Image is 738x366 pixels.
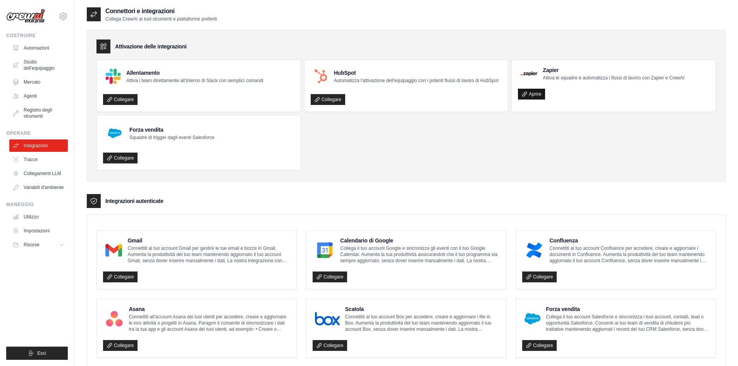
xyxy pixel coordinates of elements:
img: Logo Asana [105,311,123,326]
font: Esci [37,351,46,356]
a: Utilizzo [9,211,68,223]
font: Collega il tuo account Google e sincronizza gli eventi con il tuo Google Calendar. Aumenta la tua... [340,246,497,282]
font: Forza vendita [129,127,163,133]
font: Collegare [114,343,134,348]
a: Collegare [103,153,138,163]
a: Registro degli strumenti [9,104,68,122]
a: Tracce [9,153,68,166]
img: Logo di Google Calendar [315,242,335,258]
font: Aprire [529,91,541,97]
font: Attiva i team direttamente all'interno di Slack con semplici comandi [126,78,263,83]
font: Collegamenti LLM [24,171,61,176]
img: Logo di Gmail [105,242,122,258]
a: Variabili d'ambiente [9,181,68,194]
font: Registro degli strumenti [24,107,52,119]
font: Maneggio [6,202,34,207]
img: Logo di Slack [105,69,121,84]
img: Logo Salesforce [105,124,124,143]
font: Zapier [543,67,559,73]
font: Integrazioni autenticate [105,198,163,204]
font: HubSpot [334,70,356,76]
font: Utilizzo [24,214,39,220]
font: Tracce [24,157,38,162]
font: Collegare [533,274,553,280]
font: Agenti [24,93,37,99]
font: Collegare [323,343,343,348]
font: Studio dell'equipaggio [24,59,55,71]
font: Allentamento [126,70,160,76]
font: Asana [129,306,145,312]
font: Connettiti al tuo account Gmail per gestire le tue email e bozze in Gmail. Aumenta la produttivit... [127,246,289,288]
font: Impostazioni [24,228,50,234]
img: Logo Salesforce [525,311,540,326]
font: Collegare [114,155,134,161]
a: Collegare [103,94,138,105]
font: Connettiti all'account Asana dei tuoi utenti per accedere, creare e aggiornare le loro attività o... [129,314,287,351]
font: Calendario di Google [340,237,393,244]
font: Risorse [24,242,40,247]
a: Integrazioni [9,139,68,152]
font: Operare [6,131,31,136]
font: Collegare [533,343,553,348]
font: Collegare [114,274,134,280]
font: Scatola [345,306,364,312]
font: Confluenza [549,237,578,244]
font: Attiva le squadre e automatizza i flussi di lavoro con Zapier e CrewAI [543,75,685,81]
font: Connettiti al tuo account Box per accedere, creare e aggiornare i file in Box. Aumenta la produtt... [345,314,492,344]
img: Logo Zapier [520,71,537,76]
font: Collega il tuo account Salesforce e sincronizza i tuoi account, contatti, lead o opportunità Sale... [546,314,708,357]
font: Variabili d'ambiente [24,185,64,190]
font: Squadre di trigger dagli eventi Salesforce [129,135,214,140]
font: Collegare [322,97,341,102]
font: Connettori e integrazioni [105,8,174,14]
img: Logo della scatola [315,311,340,326]
a: Mercato [9,76,68,88]
a: Collegamenti LLM [9,167,68,180]
font: Integrazioni [24,143,48,148]
img: Logo di Confluence [525,242,544,258]
img: Logo [6,9,45,24]
a: Impostazioni [9,225,68,237]
button: Esci [6,347,68,360]
font: Connettiti al tuo account Confluence per accedere, creare e aggiornare i documenti in Confluence.... [549,246,706,282]
img: Logo HubSpot [313,69,329,84]
a: Agenti [9,90,68,102]
a: Studio dell'equipaggio [9,56,68,74]
font: Collega CrewAI ai tuoi strumenti e piattaforme preferiti [105,16,217,22]
font: Costruire [6,33,36,38]
a: Collegare [311,94,345,105]
font: Collegare [114,97,134,102]
font: Gmail [127,237,142,244]
font: Collegare [323,274,343,280]
font: Automazioni [24,45,49,51]
a: Automazioni [9,42,68,54]
font: Forza vendita [546,306,580,312]
button: Risorse [9,239,68,251]
font: Attivazione delle integrazioni [115,43,187,50]
font: Mercato [24,79,40,85]
font: Automatizza l'attivazione dell'equipaggio con i potenti flussi di lavoro di HubSpot [334,78,499,83]
a: Aprire [518,89,545,100]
